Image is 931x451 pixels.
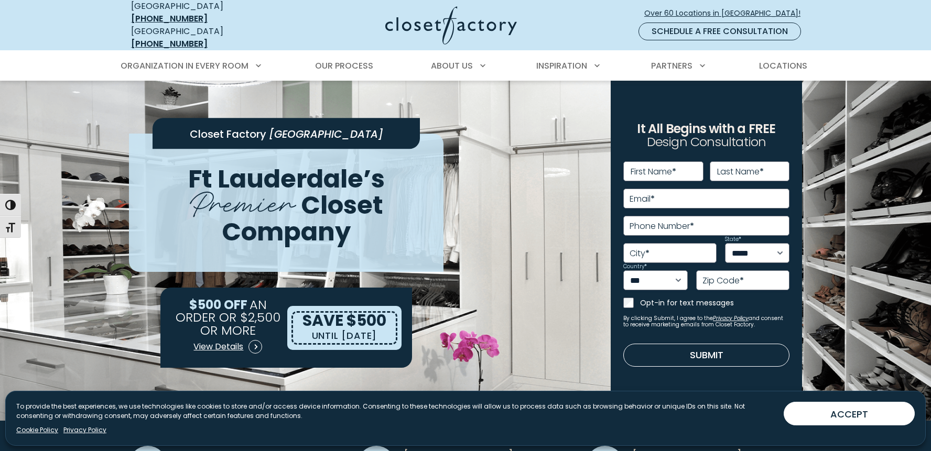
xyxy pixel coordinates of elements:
[121,60,248,72] span: Organization in Every Room
[301,188,383,223] span: Closet
[269,126,383,141] span: [GEOGRAPHIC_DATA]
[630,222,694,230] label: Phone Number
[190,126,266,141] span: Closet Factory
[131,38,208,50] a: [PHONE_NUMBER]
[222,214,351,249] span: Company
[113,51,818,81] nav: Primary Menu
[637,120,775,137] span: It All Begins with a FREE
[644,4,809,23] a: Over 60 Locations in [GEOGRAPHIC_DATA]!
[302,309,386,332] span: SAVE $500
[131,25,283,50] div: [GEOGRAPHIC_DATA]
[188,161,385,196] span: Ft Lauderdale’s
[702,277,744,285] label: Zip Code
[630,195,655,203] label: Email
[713,314,749,322] a: Privacy Policy
[623,315,789,328] small: By clicking Submit, I agree to the and consent to receive marketing emails from Closet Factory.
[644,8,809,19] span: Over 60 Locations in [GEOGRAPHIC_DATA]!
[312,328,377,343] p: UNTIL [DATE]
[631,168,676,176] label: First Name
[623,344,789,367] button: Submit
[189,295,247,313] span: $500 OFF
[193,340,243,353] span: View Details
[431,60,473,72] span: About Us
[193,336,263,357] a: View Details
[759,60,807,72] span: Locations
[131,13,208,25] a: [PHONE_NUMBER]
[63,425,106,435] a: Privacy Policy
[385,6,517,45] img: Closet Factory Logo
[630,249,649,258] label: City
[176,295,280,338] span: AN ORDER OR $2,500 OR MORE
[623,264,647,269] label: Country
[725,237,741,242] label: State
[640,298,789,308] label: Opt-in for text messages
[315,60,373,72] span: Our Process
[638,23,801,40] a: Schedule a Free Consultation
[717,168,764,176] label: Last Name
[16,425,58,435] a: Cookie Policy
[16,402,775,421] p: To provide the best experiences, we use technologies like cookies to store and/or access device i...
[784,402,915,425] button: ACCEPT
[536,60,587,72] span: Inspiration
[651,60,692,72] span: Partners
[647,134,766,151] span: Design Consultation
[190,177,295,224] span: Premier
